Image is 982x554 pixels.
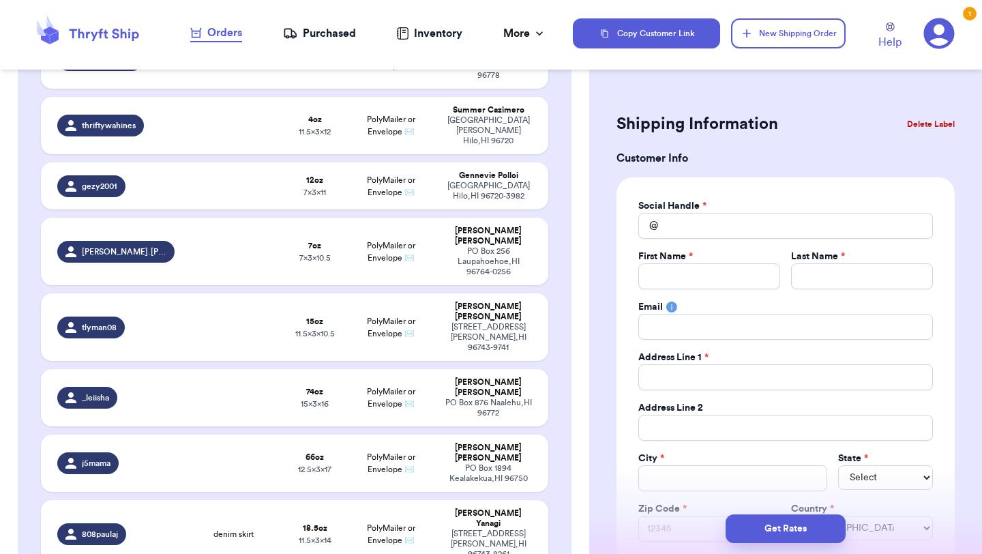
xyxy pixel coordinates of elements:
label: Social Handle [638,199,706,213]
label: City [638,452,664,465]
div: [GEOGRAPHIC_DATA][PERSON_NAME] Hilo , HI 96720 [445,115,532,146]
span: gezy2001 [82,181,117,192]
span: 7 x 3 x 10.5 [299,254,331,262]
strong: 7 oz [308,242,321,250]
label: Zip Code [638,502,687,516]
div: [GEOGRAPHIC_DATA] Hilo , HI 96720-3982 [445,181,532,201]
span: 15 x 3 x 16 [301,400,329,408]
span: 11.5 x 3 x 14 [299,536,331,544]
label: State [838,452,868,465]
span: Help [878,34,902,50]
span: 808paulaj [82,529,118,540]
strong: 18.5 oz [303,524,327,532]
span: PolyMailer or Envelope ✉️ [367,388,415,408]
button: New Shipping Order [731,18,846,48]
strong: 66 oz [306,453,324,461]
h2: Shipping Information [616,113,778,135]
strong: 15 oz [306,317,323,325]
span: PolyMailer or Envelope ✉️ [367,176,415,196]
div: [PERSON_NAME] Yanagi [445,508,532,529]
a: 1 [923,18,955,49]
strong: 4 oz [308,115,322,123]
span: PolyMailer or Envelope ✉️ [367,317,415,338]
div: 1 [963,7,977,20]
div: [STREET_ADDRESS] [PERSON_NAME] , HI 96743-9741 [445,322,532,353]
button: Copy Customer Link [573,18,720,48]
span: PolyMailer or Envelope ✉️ [367,115,415,136]
span: PolyMailer or Envelope ✉️ [367,242,415,262]
label: Country [791,502,834,516]
span: 12.5 x 3 x 17 [298,465,331,473]
span: denim skirt [213,529,254,540]
label: Address Line 2 [638,401,703,415]
span: PolyMailer or Envelope ✉️ [367,524,415,544]
div: Orders [190,25,242,41]
div: [PERSON_NAME] [PERSON_NAME] [445,443,532,463]
span: 7 x 3 x 11 [303,188,326,196]
div: PO Box 2141 Pahoa , HI 96778 [445,60,532,81]
div: Summer Cazimero [445,105,532,115]
div: PO Box 1894 Kealakekua , HI 96750 [445,463,532,484]
label: Last Name [791,250,845,263]
strong: 74 oz [306,388,323,396]
span: j5mama [82,458,110,469]
label: First Name [638,250,693,263]
div: PO Box 876 Naalehu , HI 96772 [445,398,532,418]
a: Help [878,23,902,50]
a: Inventory [396,25,462,42]
div: PO Box 256 Laupahoehoe , HI 96764-0256 [445,246,532,277]
strong: 12 oz [306,176,323,184]
label: Address Line 1 [638,351,709,364]
button: Delete Label [902,109,960,139]
span: PolyMailer or Envelope ✉️ [367,453,415,473]
div: [PERSON_NAME] [PERSON_NAME] [445,226,532,246]
span: 11.5 x 3 x 10.5 [295,330,335,338]
span: thriftywahines [82,120,136,131]
span: tlyman08 [82,322,117,333]
div: More [503,25,546,42]
label: Email [638,300,663,314]
h3: Customer Info [616,150,955,166]
a: Purchased [283,25,356,42]
button: Get Rates [726,514,846,543]
div: [PERSON_NAME] [PERSON_NAME] [445,302,532,322]
span: 11.5 x 3 x 12 [299,128,331,136]
div: @ [638,213,658,239]
span: _leiisha [82,392,109,403]
div: Gennevie Polloi [445,171,532,181]
span: [PERSON_NAME].[PERSON_NAME] [82,246,166,257]
div: [PERSON_NAME] [PERSON_NAME] [445,377,532,398]
a: Orders [190,25,242,42]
